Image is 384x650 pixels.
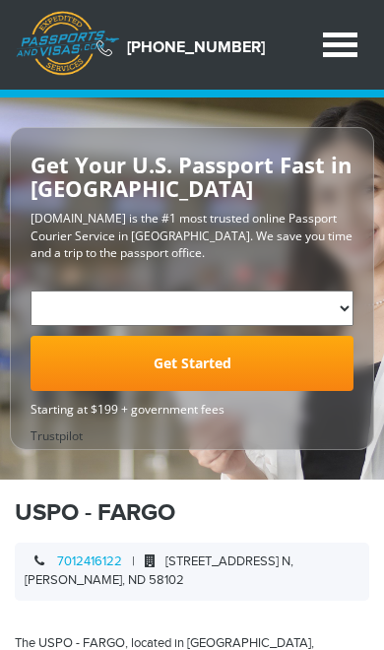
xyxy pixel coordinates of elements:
[25,553,293,589] span: [STREET_ADDRESS] N, [PERSON_NAME], ND 58102
[31,427,83,444] a: Trustpilot
[31,336,353,391] a: Get Started
[31,401,353,418] span: Starting at $199 + government fees
[127,38,265,57] a: [PHONE_NUMBER]
[15,499,369,528] h1: USPO - FARGO
[31,153,353,200] h2: Get Your U.S. Passport Fast in [GEOGRAPHIC_DATA]
[15,543,369,601] div: |
[31,210,353,260] p: [DOMAIN_NAME] is the #1 most trusted online Passport Courier Service in [GEOGRAPHIC_DATA]. We sav...
[57,553,122,569] a: 7012416122
[16,11,119,80] a: Passports & [DOMAIN_NAME]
